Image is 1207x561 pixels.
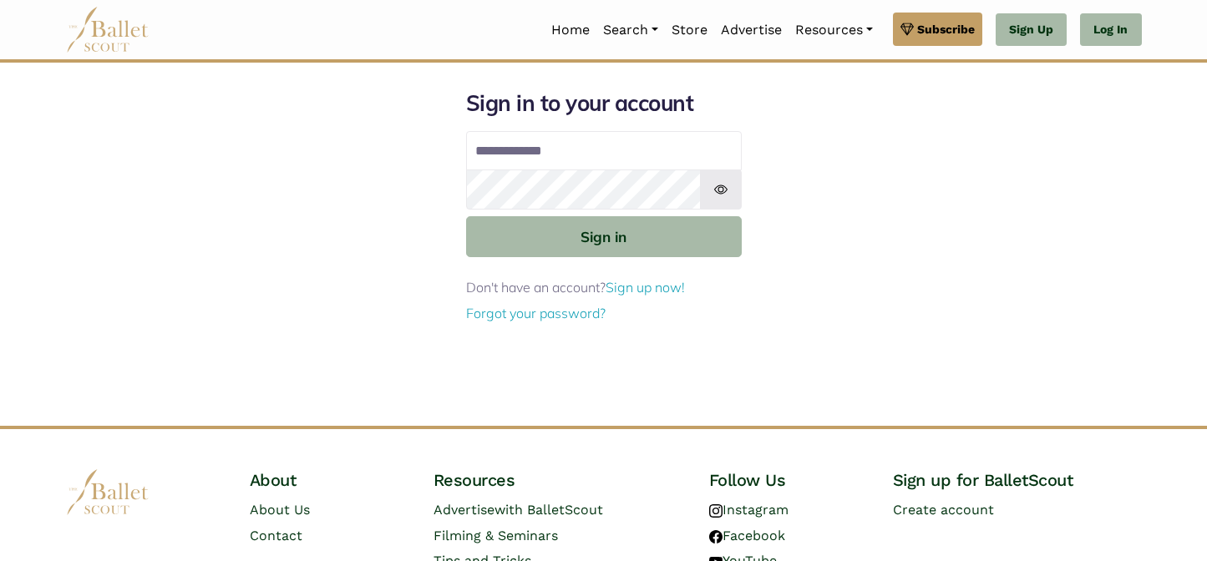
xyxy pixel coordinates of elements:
button: Sign in [466,216,742,257]
a: Contact [250,528,302,543]
a: Forgot your password? [466,305,606,321]
a: Advertise [714,13,789,48]
a: Filming & Seminars [434,528,558,543]
img: instagram logo [709,504,723,518]
p: Don't have an account? [466,277,742,299]
h4: Follow Us [709,469,866,491]
h4: Sign up for BalletScout [893,469,1142,491]
a: Sign Up [996,13,1067,47]
a: Sign up now! [606,279,685,296]
a: Create account [893,502,994,518]
h1: Sign in to your account [466,89,742,118]
a: Facebook [709,528,785,543]
img: logo [66,469,150,515]
a: About Us [250,502,310,518]
h4: About [250,469,407,491]
img: gem.svg [900,20,914,38]
img: facebook logo [709,530,723,543]
a: Subscribe [893,13,982,46]
a: Instagram [709,502,789,518]
a: Advertisewith BalletScout [434,502,603,518]
a: Home [545,13,596,48]
span: Subscribe [917,20,975,38]
a: Resources [789,13,880,48]
h4: Resources [434,469,682,491]
a: Store [665,13,714,48]
span: with BalletScout [494,502,603,518]
a: Search [596,13,665,48]
a: Log In [1080,13,1141,47]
